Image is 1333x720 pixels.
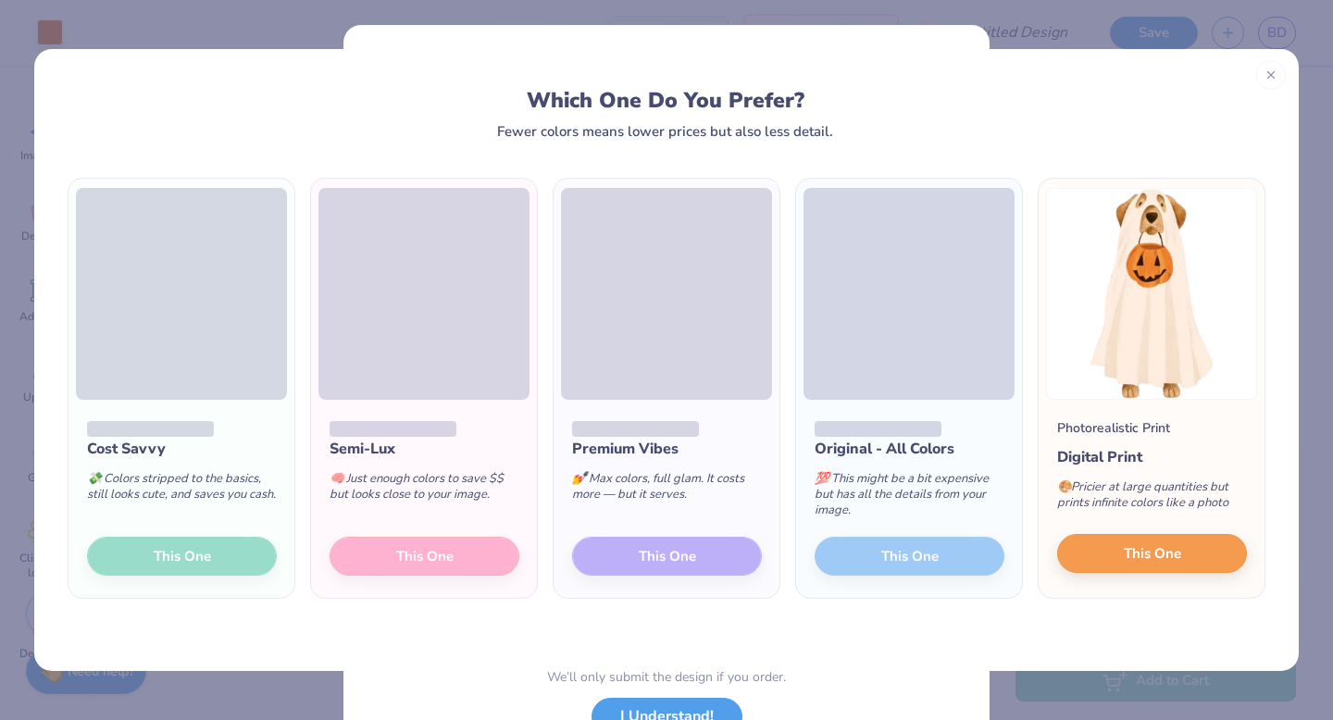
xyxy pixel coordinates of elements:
[330,470,344,487] span: 🧠
[1057,446,1247,468] div: Digital Print
[572,470,587,487] span: 💅
[815,438,1004,460] div: Original - All Colors
[1124,543,1181,565] span: This One
[572,460,762,521] div: Max colors, full glam. It costs more — but it serves.
[815,460,1004,537] div: This might be a bit expensive but has all the details from your image.
[85,88,1247,113] div: Which One Do You Prefer?
[1057,468,1247,529] div: Pricier at large quantities but prints infinite colors like a photo
[1057,534,1247,573] button: This One
[572,438,762,460] div: Premium Vibes
[497,124,833,139] div: Fewer colors means lower prices but also less detail.
[815,470,829,487] span: 💯
[87,438,277,460] div: Cost Savvy
[87,460,277,521] div: Colors stripped to the basics, still looks cute, and saves you cash.
[1046,188,1257,400] img: Photorealistic preview
[1057,478,1072,495] span: 🎨
[330,438,519,460] div: Semi-Lux
[1057,418,1170,438] div: Photorealistic Print
[330,460,519,521] div: Just enough colors to save $$ but looks close to your image.
[87,470,102,487] span: 💸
